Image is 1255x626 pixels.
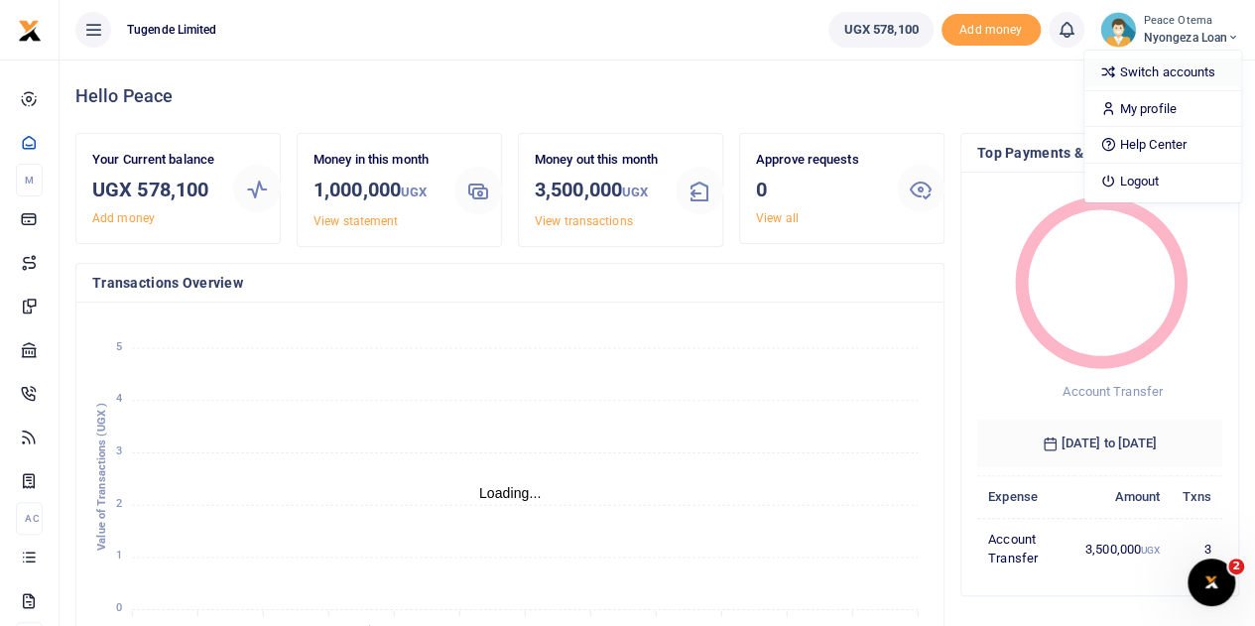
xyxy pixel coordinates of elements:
a: Help Center [1084,131,1241,159]
td: 3,500,000 [1074,518,1172,579]
h4: Top Payments & Expenses [977,142,1222,164]
th: Txns [1171,475,1222,518]
span: UGX 578,100 [843,20,918,40]
p: Approve requests [756,150,881,171]
h6: [DATE] to [DATE] [977,420,1222,467]
tspan: 4 [116,392,122,405]
small: Peace Otema [1144,13,1239,30]
a: View all [756,211,799,225]
h4: Transactions Overview [92,272,928,294]
td: 3 [1171,518,1222,579]
a: Switch accounts [1084,59,1241,86]
h3: 1,000,000 [314,175,439,207]
h3: 3,500,000 [535,175,660,207]
text: Value of Transactions (UGX ) [95,403,108,551]
small: UGX [1141,545,1160,556]
tspan: 5 [116,340,122,353]
a: logo-small logo-large logo-large [18,22,42,37]
small: UGX [401,185,427,199]
a: profile-user Peace Otema Nyongeza Loan [1100,12,1239,48]
p: Money in this month [314,150,439,171]
text: Loading... [479,485,542,501]
li: Toup your wallet [941,14,1041,47]
h3: 0 [756,175,881,204]
p: Money out this month [535,150,660,171]
img: profile-user [1100,12,1136,48]
th: Amount [1074,475,1172,518]
li: M [16,164,43,196]
tspan: 3 [116,444,122,457]
span: 2 [1228,559,1244,574]
li: Wallet ballance [820,12,941,48]
h4: Hello Peace [75,85,1239,107]
a: Add money [92,211,155,225]
a: View transactions [535,214,633,228]
iframe: Intercom live chat [1188,559,1235,606]
img: logo-small [18,19,42,43]
th: Expense [977,475,1074,518]
span: Tugende Limited [119,21,225,39]
a: View statement [314,214,398,228]
td: Account Transfer [977,518,1074,579]
span: Nyongeza Loan [1144,29,1239,47]
a: Add money [941,21,1041,36]
li: Ac [16,502,43,535]
small: UGX [622,185,648,199]
tspan: 2 [116,497,122,510]
tspan: 1 [116,550,122,563]
h3: UGX 578,100 [92,175,217,204]
tspan: 0 [116,601,122,614]
p: Your Current balance [92,150,217,171]
span: Add money [941,14,1041,47]
a: My profile [1084,95,1241,123]
a: UGX 578,100 [828,12,933,48]
a: Logout [1084,168,1241,195]
span: Account Transfer [1063,384,1163,399]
